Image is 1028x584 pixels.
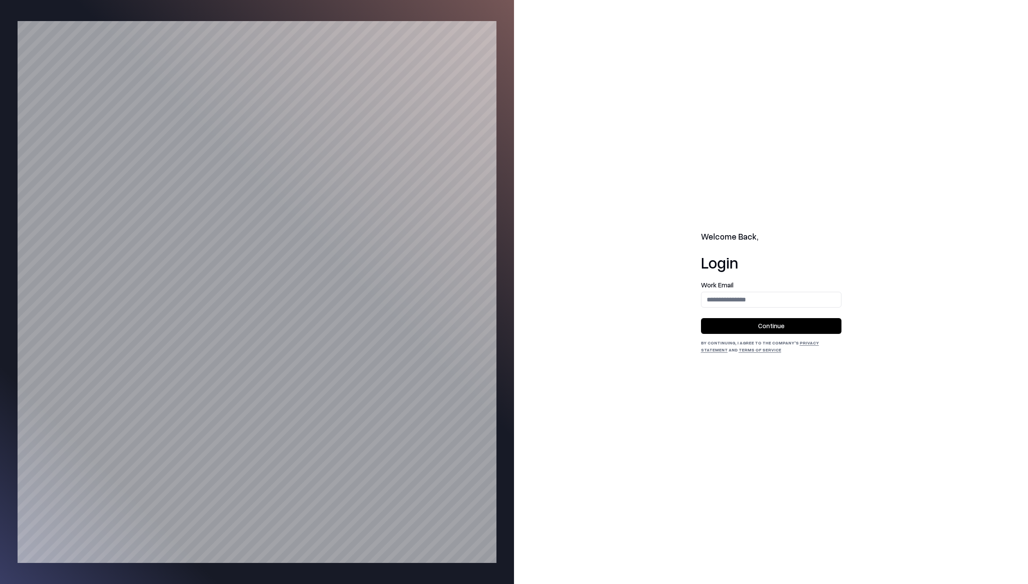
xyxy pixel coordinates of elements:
[701,254,841,271] h1: Login
[701,231,841,243] h2: Welcome Back,
[739,347,781,352] a: Terms of Service
[701,339,841,353] div: By continuing, I agree to the Company's and
[701,340,819,352] a: Privacy Statement
[701,318,841,334] button: Continue
[701,282,841,288] label: Work Email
